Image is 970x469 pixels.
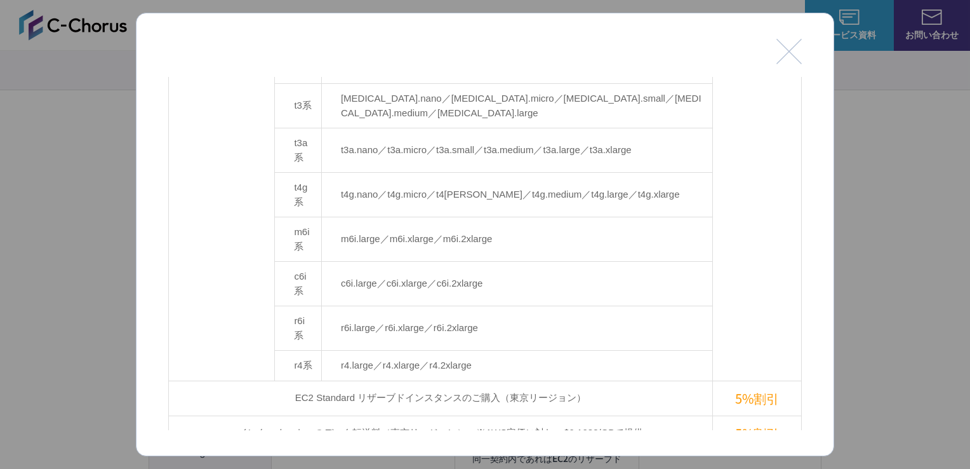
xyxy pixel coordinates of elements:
td: EC2 Standard リザーブドインスタンスのご購入（東京リージョン） [169,381,713,416]
td: c6i系 [275,262,322,306]
td: r4系 [275,351,322,381]
td: [MEDICAL_DATA].nano／[MEDICAL_DATA].micro／[MEDICAL_DATA].small／[MEDICAL_DATA].medium／[MEDICAL_DATA... [321,84,712,128]
td: m6i.large／m6i.xlarge／m6i.2xlarge [321,217,712,262]
td: m6i系 [275,217,322,262]
button: 閉じる [776,39,802,64]
td: t3a系 [275,128,322,173]
td: r4.large／r4.xlarge／r4.2xlarge [321,351,712,381]
td: t4g系 [275,173,322,217]
td: c6i.large／c6i.xlarge／c6i.2xlarge [321,262,712,306]
td: 5%割引 [712,416,801,451]
td: t3系 [275,84,322,128]
td: 5%割引 [712,381,801,416]
td: r6i.large／r6i.xlarge／r6i.2xlarge [321,306,712,351]
td: r6i系 [275,306,322,351]
td: t4g.nano／t4g.micro／t4[PERSON_NAME]／t4g.medium／t4g.large／t4g.xlarge [321,173,712,217]
td: t3a.nano／t3a.micro／t3a.small／t3a.medium／t3a.large／t3a.xlarge [321,128,712,173]
td: インターネットへのデータ転送料（東京リージョン） ※AWS定価に対し、$0.1083/GBで提供 [169,416,713,451]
